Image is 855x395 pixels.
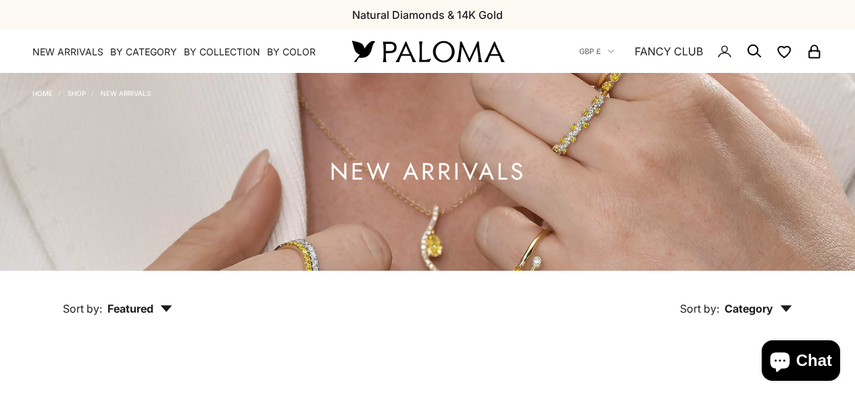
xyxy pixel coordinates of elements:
button: Sort by: Featured [32,271,203,327]
nav: Primary navigation [32,45,320,59]
summary: By Color [267,45,316,59]
h1: NEW ARRIVALS [330,163,526,180]
inbox-online-store-chat: Shopify online store chat [758,340,844,384]
summary: By Collection [184,45,260,59]
button: Sort by: Category [649,271,823,327]
a: NEW ARRIVALS [101,89,151,97]
span: Category [725,302,792,315]
a: FANCY CLUB [635,43,703,60]
span: Sort by: [63,302,102,315]
p: Natural Diamonds & 14K Gold [352,6,503,24]
a: NEW ARRIVALS [32,45,103,59]
nav: Secondary navigation [579,30,823,73]
a: Home [32,89,53,97]
button: GBP £ [579,45,614,57]
a: Shop [68,89,86,97]
span: Featured [107,302,172,315]
summary: By Category [110,45,177,59]
span: GBP £ [579,45,601,57]
nav: Breadcrumb [32,86,151,97]
span: Sort by: [680,302,719,315]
